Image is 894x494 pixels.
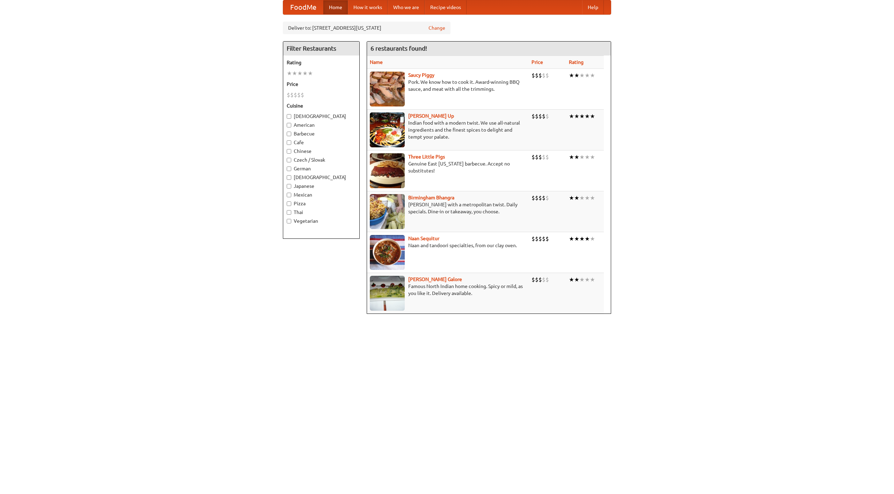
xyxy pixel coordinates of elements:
[538,112,542,120] li: $
[370,276,405,311] img: currygalore.jpg
[323,0,348,14] a: Home
[579,276,585,283] li: ★
[287,219,291,223] input: Vegetarian
[370,242,526,249] p: Naan and tandoori specialties, from our clay oven.
[370,160,526,174] p: Genuine East [US_STATE] barbecue. Accept no substitutes!
[302,69,308,77] li: ★
[287,140,291,145] input: Cafe
[301,91,304,99] li: $
[532,235,535,243] li: $
[287,201,291,206] input: Pizza
[585,276,590,283] li: ★
[579,194,585,202] li: ★
[408,154,445,160] b: Three Little Pigs
[532,153,535,161] li: $
[542,112,545,120] li: $
[370,194,405,229] img: bhangra.jpg
[590,112,595,120] li: ★
[370,235,405,270] img: naansequitur.jpg
[370,72,405,106] img: saucy.jpg
[287,183,356,190] label: Japanese
[287,200,356,207] label: Pizza
[283,0,323,14] a: FoodMe
[574,276,579,283] li: ★
[287,114,291,119] input: [DEMOGRAPHIC_DATA]
[287,209,356,216] label: Thai
[590,72,595,79] li: ★
[408,72,434,78] a: Saucy Piggy
[579,153,585,161] li: ★
[574,235,579,243] li: ★
[428,24,445,31] a: Change
[287,102,356,109] h5: Cuisine
[590,153,595,161] li: ★
[545,276,549,283] li: $
[294,91,297,99] li: $
[542,194,545,202] li: $
[579,235,585,243] li: ★
[532,59,543,65] a: Price
[408,113,454,119] a: [PERSON_NAME] Up
[542,72,545,79] li: $
[535,235,538,243] li: $
[408,277,462,282] a: [PERSON_NAME] Galore
[287,123,291,127] input: American
[535,112,538,120] li: $
[585,235,590,243] li: ★
[287,81,356,88] h5: Price
[290,91,294,99] li: $
[287,113,356,120] label: [DEMOGRAPHIC_DATA]
[287,210,291,215] input: Thai
[535,153,538,161] li: $
[532,194,535,202] li: $
[287,148,356,155] label: Chinese
[569,235,574,243] li: ★
[582,0,604,14] a: Help
[535,72,538,79] li: $
[308,69,313,77] li: ★
[287,167,291,171] input: German
[569,72,574,79] li: ★
[535,194,538,202] li: $
[532,72,535,79] li: $
[538,235,542,243] li: $
[585,194,590,202] li: ★
[371,45,427,52] ng-pluralize: 6 restaurants found!
[542,235,545,243] li: $
[545,153,549,161] li: $
[538,194,542,202] li: $
[287,165,356,172] label: German
[283,22,450,34] div: Deliver to: [STREET_ADDRESS][US_STATE]
[538,72,542,79] li: $
[545,112,549,120] li: $
[590,194,595,202] li: ★
[590,235,595,243] li: ★
[287,158,291,162] input: Czech / Slovak
[283,42,359,56] h4: Filter Restaurants
[574,112,579,120] li: ★
[287,132,291,136] input: Barbecue
[569,153,574,161] li: ★
[287,69,292,77] li: ★
[370,112,405,147] img: curryup.jpg
[538,153,542,161] li: $
[370,153,405,188] img: littlepigs.jpg
[287,130,356,137] label: Barbecue
[585,153,590,161] li: ★
[542,276,545,283] li: $
[297,91,301,99] li: $
[287,175,291,180] input: [DEMOGRAPHIC_DATA]
[545,194,549,202] li: $
[287,91,290,99] li: $
[287,184,291,189] input: Japanese
[579,72,585,79] li: ★
[545,72,549,79] li: $
[348,0,388,14] a: How it works
[408,236,439,241] a: Naan Sequitur
[574,72,579,79] li: ★
[388,0,425,14] a: Who we are
[408,195,454,200] a: Birmingham Bhangra
[287,59,356,66] h5: Rating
